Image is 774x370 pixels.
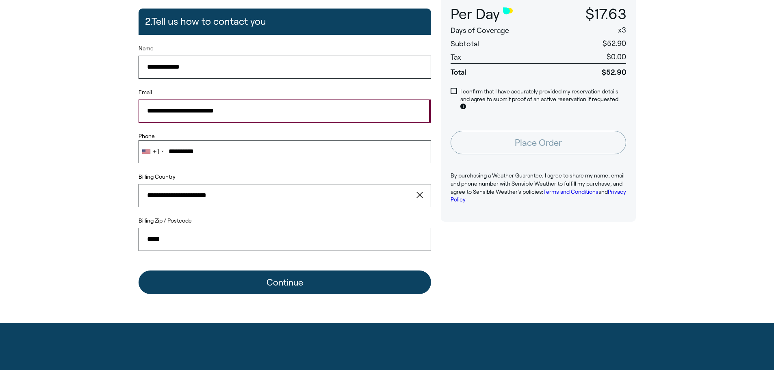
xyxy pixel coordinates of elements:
button: Continue [139,270,431,294]
span: $52.90 [603,39,626,48]
h2: 2. Tell us how to contact you [145,12,266,31]
label: Phone [139,132,431,141]
span: x 3 [618,26,626,34]
span: $17.63 [585,6,626,22]
span: Total [451,63,555,77]
a: Terms and Conditions [543,188,598,195]
span: Subtotal [451,40,479,48]
span: $52.90 [555,63,626,77]
iframe: Customer reviews powered by Trustpilot [441,235,636,292]
span: Tax [451,53,461,61]
label: Billing Country [139,173,176,181]
button: clear value [414,184,431,207]
span: $0.00 [607,53,626,61]
button: 2.Tell us how to contact you [139,9,431,35]
p: By purchasing a Weather Guarantee, I agree to share my name, email and phone number with Sensible... [451,172,626,203]
div: Telephone country code [139,141,166,162]
button: Place Order [451,131,626,154]
p: I confirm that I have accurately provided my reservation details and agree to submit proof of an ... [460,88,626,112]
label: Billing Zip / Postcode [139,217,431,225]
label: Name [139,45,431,53]
span: Days of Coverage [451,26,509,35]
span: Per Day [451,6,500,22]
label: Email [139,89,431,97]
div: +1 [153,148,159,155]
